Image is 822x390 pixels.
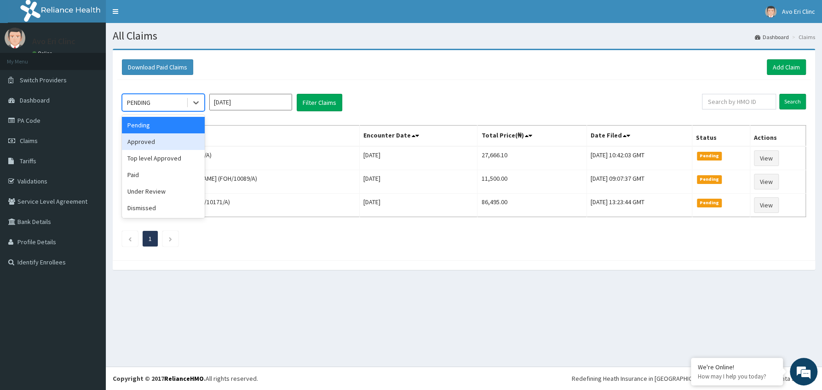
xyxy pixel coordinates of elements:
a: View [754,197,779,213]
div: Under Review [122,183,205,200]
span: Pending [697,152,722,160]
div: Top level Approved [122,150,205,166]
img: User Image [5,28,25,48]
td: [DATE] 10:42:03 GMT [586,146,692,170]
th: Name [122,126,360,147]
a: View [754,150,779,166]
div: Dismissed [122,200,205,216]
a: Next page [168,235,172,243]
td: [PERSON_NAME] (MRR/10019/A) [122,146,360,170]
div: Redefining Heath Insurance in [GEOGRAPHIC_DATA] using Telemedicine and Data Science! [572,374,815,383]
a: Previous page [128,235,132,243]
th: Actions [750,126,805,147]
button: Download Paid Claims [122,59,193,75]
strong: Copyright © 2017 . [113,374,206,383]
th: Total Price(₦) [477,126,587,147]
div: Approved [122,133,205,150]
span: Pending [697,175,722,184]
th: Date Filed [586,126,692,147]
td: 27,666.10 [477,146,587,170]
span: Dashboard [20,96,50,104]
a: Online [32,50,54,57]
th: Status [692,126,750,147]
a: Add Claim [767,59,806,75]
td: [PERSON_NAME] [PERSON_NAME] (FOH/10089/A) [122,170,360,194]
a: RelianceHMO [164,374,204,383]
td: [DATE] 13:23:44 GMT [586,194,692,217]
p: How may I help you today? [698,373,776,380]
th: Encounter Date [360,126,477,147]
td: Lucky Chidinma Awujah (AGO/10171/A) [122,194,360,217]
li: Claims [790,33,815,41]
div: We're Online! [698,363,776,371]
span: Switch Providers [20,76,67,84]
td: [DATE] [360,146,477,170]
p: Avo Eri Clinc [32,37,75,46]
td: [DATE] [360,170,477,194]
button: Filter Claims [297,94,342,111]
input: Search by HMO ID [702,94,776,109]
footer: All rights reserved. [106,367,822,390]
a: Dashboard [755,33,789,41]
span: Avo Eri Clinc [782,7,815,16]
img: User Image [765,6,776,17]
span: Tariffs [20,157,36,165]
td: 86,495.00 [477,194,587,217]
div: Paid [122,166,205,183]
div: PENDING [127,98,150,107]
span: Pending [697,199,722,207]
h1: All Claims [113,30,815,42]
a: Page 1 is your current page [149,235,152,243]
td: 11,500.00 [477,170,587,194]
span: Claims [20,137,38,145]
td: [DATE] 09:07:37 GMT [586,170,692,194]
input: Search [779,94,806,109]
a: View [754,174,779,189]
div: Pending [122,117,205,133]
input: Select Month and Year [209,94,292,110]
td: [DATE] [360,194,477,217]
